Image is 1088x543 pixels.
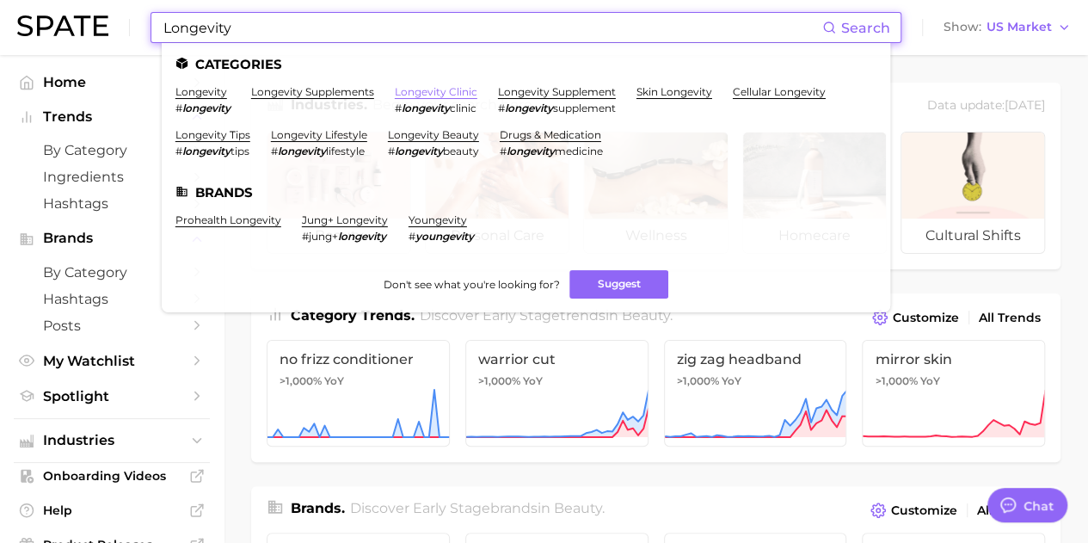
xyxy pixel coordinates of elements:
[291,500,345,516] span: Brands .
[271,145,278,157] span: #
[383,278,559,291] span: Don't see what you're looking for?
[500,145,507,157] span: #
[553,102,616,114] span: supplement
[280,351,437,367] span: no frizz conditioner
[43,109,181,125] span: Trends
[395,102,402,114] span: #
[43,142,181,158] span: by Category
[977,503,1041,518] span: All Brands
[14,312,210,339] a: Posts
[43,433,181,448] span: Industries
[14,104,210,130] button: Trends
[555,145,603,157] span: medicine
[17,15,108,36] img: SPATE
[505,102,553,114] em: longevity
[944,22,981,32] span: Show
[175,213,281,226] a: prohealth longevity
[409,230,415,243] span: #
[324,374,344,388] span: YoY
[677,374,719,387] span: >1,000%
[251,85,374,98] a: longevity supplements
[43,468,181,484] span: Onboarding Videos
[395,145,443,157] em: longevity
[919,374,939,388] span: YoY
[500,128,601,141] a: drugs & medication
[409,213,467,226] a: youngevity
[175,102,182,114] span: #
[43,291,181,307] span: Hashtags
[927,95,1045,118] div: Data update: [DATE]
[43,231,181,246] span: Brands
[267,340,450,447] a: no frizz conditioner>1,000% YoY
[498,102,505,114] span: #
[43,318,181,334] span: Posts
[974,306,1045,330] a: All Trends
[43,264,181,281] span: by Category
[14,225,210,251] button: Brands
[14,428,210,454] button: Industries
[862,340,1045,447] a: mirror skin>1,000% YoY
[569,270,668,299] button: Suggest
[554,500,602,516] span: beauty
[636,85,712,98] a: skin longevity
[901,219,1044,253] span: cultural shifts
[43,503,181,518] span: Help
[43,353,181,369] span: My Watchlist
[402,102,450,114] em: longevity
[14,190,210,217] a: Hashtags
[14,383,210,410] a: Spotlight
[302,213,388,226] a: jung+ longevity
[722,374,741,388] span: YoY
[733,85,826,98] a: cellular longevity
[664,340,847,447] a: zig zag headband>1,000% YoY
[987,22,1052,32] span: US Market
[271,128,367,141] a: longevity lifestyle
[939,16,1075,39] button: ShowUS Market
[291,307,415,324] span: Category Trends .
[162,13,822,42] input: Search here for a brand, industry, or ingredient
[420,307,673,324] span: Discover Early Stage trends in .
[622,307,670,324] span: beauty
[43,195,181,212] span: Hashtags
[14,69,210,96] a: Home
[507,145,555,157] em: longevity
[175,85,227,98] a: longevity
[388,128,479,141] a: longevity beauty
[677,351,834,367] span: zig zag headband
[350,500,605,516] span: Discover Early Stage brands in .
[43,388,181,404] span: Spotlight
[388,145,395,157] span: #
[395,85,477,98] a: longevity clinic
[14,497,210,523] a: Help
[498,85,616,98] a: longevity supplement
[868,305,963,330] button: Customize
[523,374,543,388] span: YoY
[43,74,181,90] span: Home
[14,463,210,489] a: Onboarding Videos
[175,185,876,200] li: Brands
[478,374,520,387] span: >1,000%
[278,145,326,157] em: longevity
[478,351,636,367] span: warrior cut
[231,145,249,157] span: tips
[43,169,181,185] span: Ingredients
[866,498,962,522] button: Customize
[443,145,479,157] span: beauty
[891,503,957,518] span: Customize
[14,137,210,164] a: by Category
[338,230,386,243] em: longevity
[175,57,876,71] li: Categories
[841,20,890,36] span: Search
[465,340,648,447] a: warrior cut>1,000% YoY
[175,145,182,157] span: #
[175,128,250,141] a: longevity tips
[14,164,210,190] a: Ingredients
[14,348,210,374] a: My Watchlist
[450,102,476,114] span: clinic
[875,374,917,387] span: >1,000%
[14,286,210,312] a: Hashtags
[893,311,959,325] span: Customize
[875,351,1032,367] span: mirror skin
[182,102,231,114] em: longevity
[901,132,1045,254] a: cultural shifts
